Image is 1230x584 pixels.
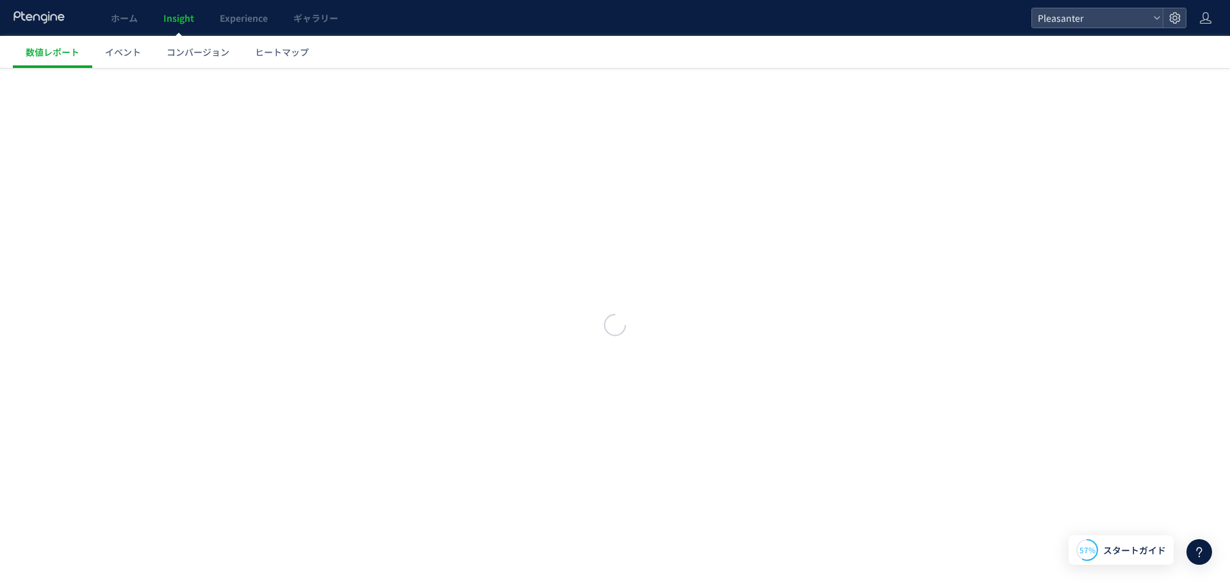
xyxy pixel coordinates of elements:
[167,46,229,58] span: コンバージョン
[105,46,141,58] span: イベント
[111,12,138,24] span: ホーム
[1079,544,1095,555] span: 57%
[26,46,79,58] span: 数値レポート
[293,12,338,24] span: ギャラリー
[255,46,309,58] span: ヒートマップ
[1034,8,1148,28] span: Pleasanter
[220,12,268,24] span: Experience
[1103,544,1166,557] span: スタートガイド
[163,12,194,24] span: Insight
